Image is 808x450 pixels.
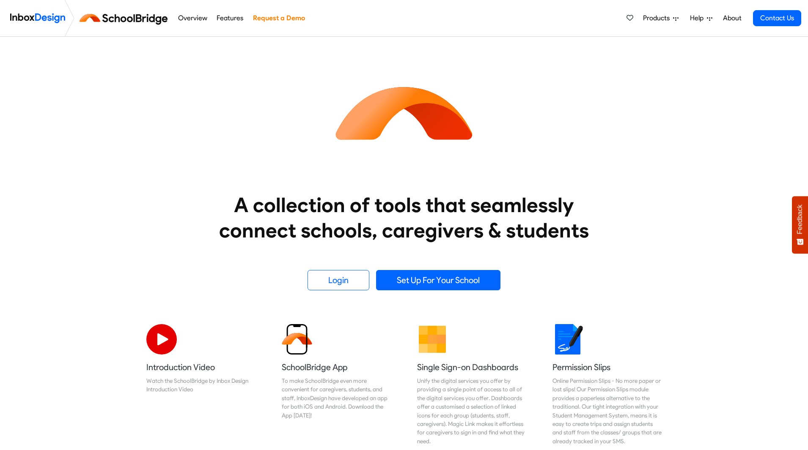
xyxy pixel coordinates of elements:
span: Products [643,13,673,23]
span: Feedback [796,205,804,234]
a: Help [687,10,716,27]
img: icon_schoolbridge.svg [328,37,480,189]
a: Set Up For Your School [376,270,500,290]
heading: A collection of tools that seamlessly connect schools, caregivers & students [203,192,605,243]
a: Login [308,270,369,290]
img: schoolbridge logo [78,8,173,28]
h5: SchoolBridge App [282,361,391,373]
a: Contact Us [753,10,801,26]
a: Request a Demo [250,10,307,27]
a: Products [640,10,682,27]
div: Unify the digital services you offer by providing a single point of access to all of the digital ... [417,376,526,445]
img: 2022_01_13_icon_sb_app.svg [282,324,312,355]
img: 2022_07_11_icon_video_playback.svg [146,324,177,355]
span: Help [690,13,707,23]
a: About [720,10,744,27]
img: 2022_01_13_icon_grid.svg [417,324,448,355]
a: Features [214,10,246,27]
div: Watch the SchoolBridge by Inbox Design Introduction Video [146,376,256,394]
div: Online Permission Slips - No more paper or lost slips! ​Our Permission Slips module provides a pa... [552,376,662,445]
div: To make SchoolBridge even more convenient for caregivers, students, and staff, InboxDesign have d... [282,376,391,420]
img: 2022_01_18_icon_signature.svg [552,324,583,355]
button: Feedback - Show survey [792,196,808,254]
h5: Single Sign-on Dashboards [417,361,526,373]
a: Overview [176,10,209,27]
h5: Permission Slips [552,361,662,373]
h5: Introduction Video [146,361,256,373]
